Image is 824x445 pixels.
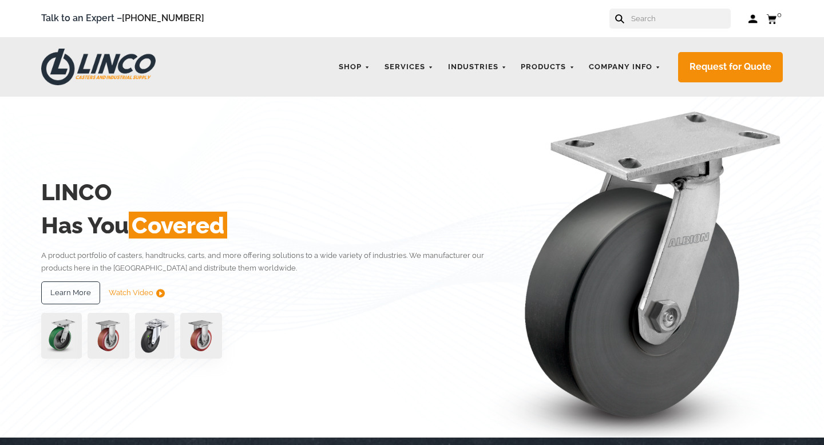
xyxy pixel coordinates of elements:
img: lvwpp200rst849959jpg-30522-removebg-preview-1.png [135,313,174,359]
span: Covered [129,212,227,239]
img: subtract.png [156,289,165,297]
h2: LINCO [41,176,485,209]
a: Request for Quote [678,52,783,82]
p: A product portfolio of casters, handtrucks, carts, and more offering solutions to a wide variety ... [41,249,485,274]
span: Talk to an Expert – [41,11,204,26]
img: pn3orx8a-94725-1-1-.png [41,313,82,359]
a: Industries [442,56,513,78]
img: capture-59611-removebg-preview-1.png [88,313,129,359]
a: Products [515,56,580,78]
a: Shop [333,56,376,78]
a: Learn More [41,281,100,304]
a: Watch Video [109,281,165,304]
a: [PHONE_NUMBER] [122,13,204,23]
a: Services [379,56,439,78]
img: LINCO CASTERS & INDUSTRIAL SUPPLY [41,49,156,85]
img: linco_caster [488,97,783,437]
span: 0 [777,10,782,19]
a: Company Info [583,56,667,78]
a: 0 [766,11,783,26]
h2: Has You [41,209,485,242]
img: capture-59611-removebg-preview-1.png [180,313,222,359]
input: Search [630,9,731,29]
a: Log in [748,13,758,25]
